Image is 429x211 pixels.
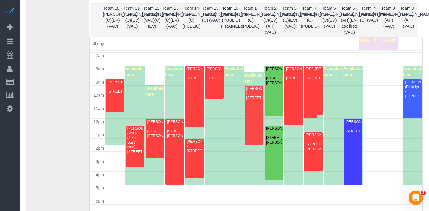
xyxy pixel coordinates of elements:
[145,86,164,97] span: Available time
[103,4,122,37] th: Team 10 - [PERSON_NAME] (C)(EV)(VAC)
[162,4,181,37] th: Team 13 - [PERSON_NAME] (C)(EV)(VAC)
[315,67,321,81] div: [PERSON_NAME] - [STREET_ADDRESS]
[405,80,421,99] div: [PERSON_NAME] (Fri only) - [STREET_ADDRESS]
[167,120,183,138] div: [PERSON_NAME] - [STREET_ADDRESS][PERSON_NAME]
[246,87,262,100] div: [PERSON_NAME] - [STREET_ADDRESS]
[142,4,162,37] th: Team 12- [PERSON_NAME] (VAC)(C)(EV)
[93,119,104,124] span: 12pm
[224,66,243,77] span: Available time
[107,80,123,94] div: [PERSON_NAME] - [STREET_ADDRESS]
[201,4,221,37] th: Team 15- [PERSON_NAME] (C) (VAC)
[96,146,104,151] span: 2pm
[96,66,104,71] span: 8am
[105,79,124,90] span: Available time
[399,4,418,37] th: Team 9 - [PERSON_NAME] (AH) (VAC)
[343,66,362,77] span: Available time
[284,66,302,77] span: Available time
[147,120,163,138] div: [PERSON_NAME] - [STREET_ADDRESS][PERSON_NAME]
[165,66,183,77] span: Available time
[403,66,421,77] span: Available time
[264,66,282,77] span: Available time
[345,120,361,133] div: [PERSON_NAME] - [STREET_ADDRESS]
[305,67,315,81] div: [PERSON_NAME] - [STREET_ADDRESS]
[300,4,320,37] th: Team 4- [PERSON_NAME] (C)(PUBLIC)
[221,4,241,37] th: Team 16- [PERSON_NAME] (PUBLIC)(TRAINEE)
[241,4,260,37] th: Team 1- [PERSON_NAME] (C)(PUBLIC)
[96,185,104,190] span: 5pm
[96,133,104,137] span: 1pm
[127,126,143,154] div: [PERSON_NAME] (VAC)(1:30 Start time) - [STREET_ADDRESS]
[409,191,423,205] iframe: Intercom live chat
[286,67,302,81] div: [PERSON_NAME] - [STREET_ADDRESS]
[93,106,104,111] span: 11am
[205,66,223,77] span: Available time
[186,139,202,153] div: [PERSON_NAME] - [STREET_ADDRESS]
[125,66,144,77] span: Available time
[96,172,104,177] span: 4pm
[304,66,322,77] span: Available time
[96,80,104,84] span: 9am
[280,4,300,37] th: Team 3- [PERSON_NAME] (C)(EV)(VAC)
[96,53,104,58] span: 7am
[359,4,379,37] th: Team 7- [PERSON_NAME] (C) (VAC)
[379,38,396,43] span: Time Off
[324,66,342,77] span: Available time
[266,126,282,145] div: [PERSON_NAME] - [STREET_ADDRESS][PERSON_NAME]
[206,67,222,81] div: [PERSON_NAME] - [STREET_ADDRESS]
[93,93,104,98] span: 10am
[421,191,426,195] span: 3
[182,4,201,37] th: Team 14- [PERSON_NAME] (C) (PUBLIC)
[379,4,399,37] th: Team 8- [PERSON_NAME] (AH)(VAC)
[96,199,104,203] span: 6pm
[305,133,321,151] div: [PERSON_NAME] - [STREET_ADDRESS][PERSON_NAME]
[122,4,142,37] th: Team 11- [PERSON_NAME] (C)(EV)(VAC)
[244,73,262,84] span: Available time
[261,4,280,37] th: Team 2- [PERSON_NAME] (C)(EV)(AH)(VAC)
[266,67,282,85] div: [PERSON_NAME] - [STREET_ADDRESS][PERSON_NAME]
[320,4,339,37] th: Team 5- [PERSON_NAME] (C)(EV)(VAC)
[4,6,16,14] img: Automaid Logo
[186,67,202,81] div: [PERSON_NAME] - [STREET_ADDRESS]
[340,4,359,37] th: Team 6 - [PERSON_NAME] (AH)(EV-ask first)(VAC)
[185,66,203,77] span: Available time
[96,159,104,164] span: 3pm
